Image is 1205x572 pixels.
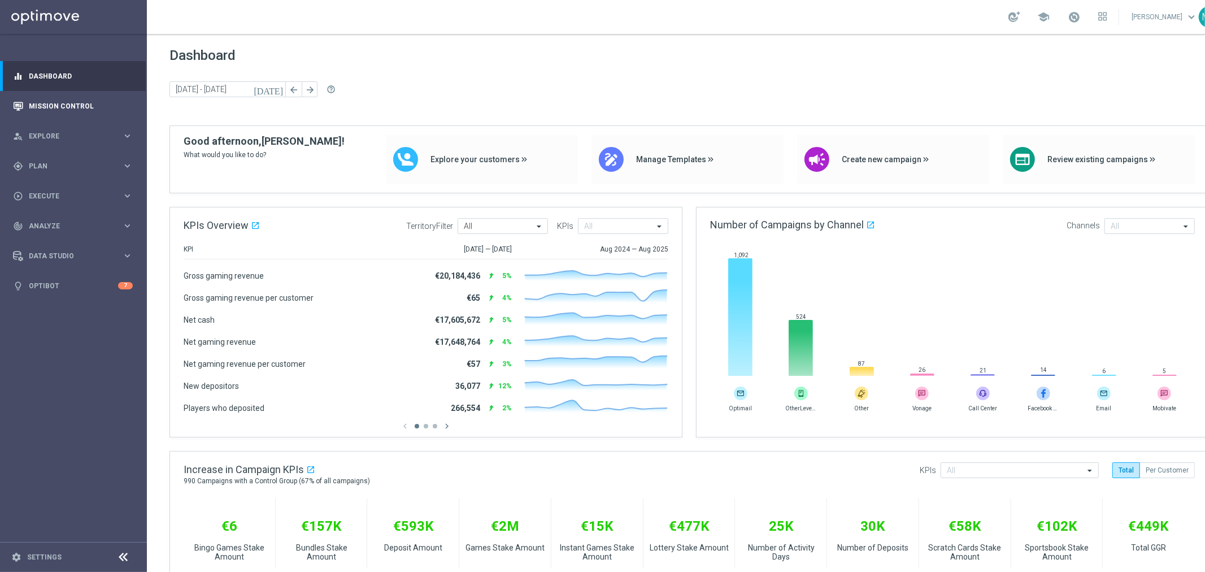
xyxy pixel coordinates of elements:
span: school [1037,11,1050,23]
div: Mission Control [13,91,133,121]
div: Analyze [13,221,122,231]
div: 7 [118,282,133,289]
span: Plan [29,163,122,170]
button: Data Studio keyboard_arrow_right [12,252,133,261]
div: Execute [13,191,122,201]
span: Execute [29,193,122,200]
i: track_changes [13,221,23,231]
i: keyboard_arrow_right [122,131,133,141]
button: equalizer Dashboard [12,72,133,81]
div: Optibot [13,271,133,301]
a: Optibot [29,271,118,301]
i: equalizer [13,71,23,81]
span: Data Studio [29,253,122,259]
button: gps_fixed Plan keyboard_arrow_right [12,162,133,171]
i: keyboard_arrow_right [122,190,133,201]
div: Dashboard [13,61,133,91]
i: lightbulb [13,281,23,291]
button: lightbulb Optibot 7 [12,281,133,291]
a: Mission Control [29,91,133,121]
button: person_search Explore keyboard_arrow_right [12,132,133,141]
button: play_circle_outline Execute keyboard_arrow_right [12,192,133,201]
a: Settings [27,554,62,561]
button: track_changes Analyze keyboard_arrow_right [12,222,133,231]
a: [PERSON_NAME]keyboard_arrow_down [1130,8,1199,25]
span: Explore [29,133,122,140]
a: Dashboard [29,61,133,91]
i: person_search [13,131,23,141]
div: Explore [13,131,122,141]
i: settings [11,552,21,562]
span: keyboard_arrow_down [1185,11,1198,23]
i: keyboard_arrow_right [122,161,133,171]
div: Data Studio [13,251,122,261]
i: gps_fixed [13,161,23,171]
i: keyboard_arrow_right [122,250,133,261]
i: keyboard_arrow_right [122,220,133,231]
i: play_circle_outline [13,191,23,201]
div: Plan [13,161,122,171]
button: Mission Control [12,102,133,111]
span: Analyze [29,223,122,229]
